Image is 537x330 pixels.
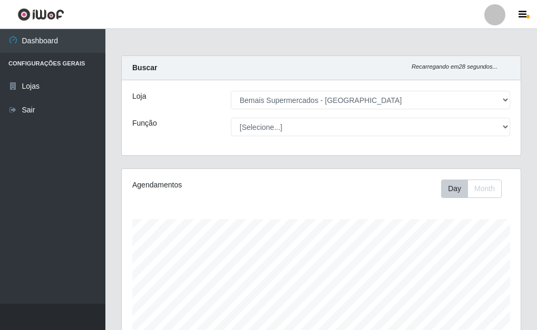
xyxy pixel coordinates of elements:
i: Recarregando em 28 segundos... [412,63,497,70]
label: Função [132,118,157,129]
label: Loja [132,91,146,102]
img: CoreUI Logo [17,8,64,21]
div: Toolbar with button groups [441,180,510,198]
strong: Buscar [132,63,157,72]
button: Month [467,180,502,198]
button: Day [441,180,468,198]
div: Agendamentos [132,180,280,191]
div: First group [441,180,502,198]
